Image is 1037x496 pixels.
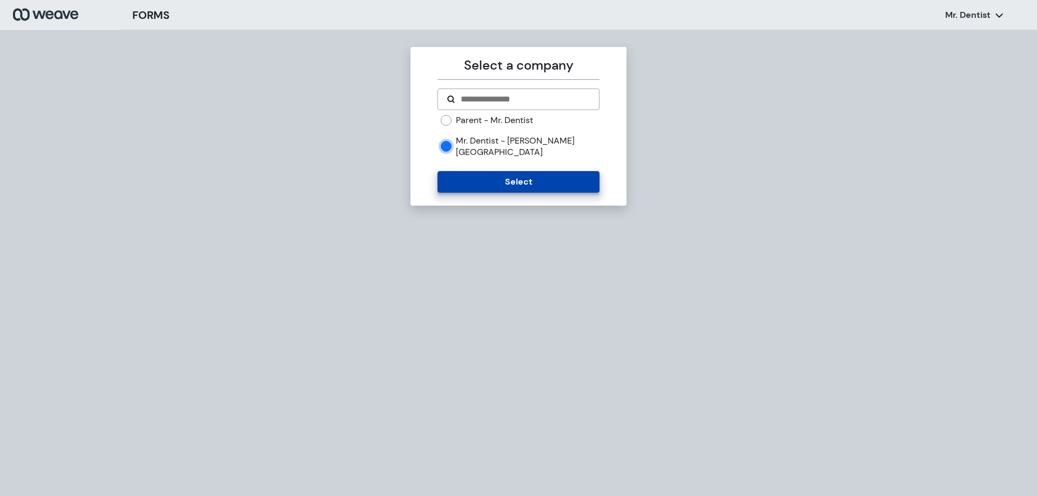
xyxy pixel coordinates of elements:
[456,135,599,158] label: Mr. Dentist - [PERSON_NAME][GEOGRAPHIC_DATA]
[460,93,590,106] input: Search
[132,7,170,23] h3: FORMS
[437,171,599,193] button: Select
[456,114,533,126] label: Parent - Mr. Dentist
[437,56,599,75] p: Select a company
[945,9,991,21] p: Mr. Dentist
